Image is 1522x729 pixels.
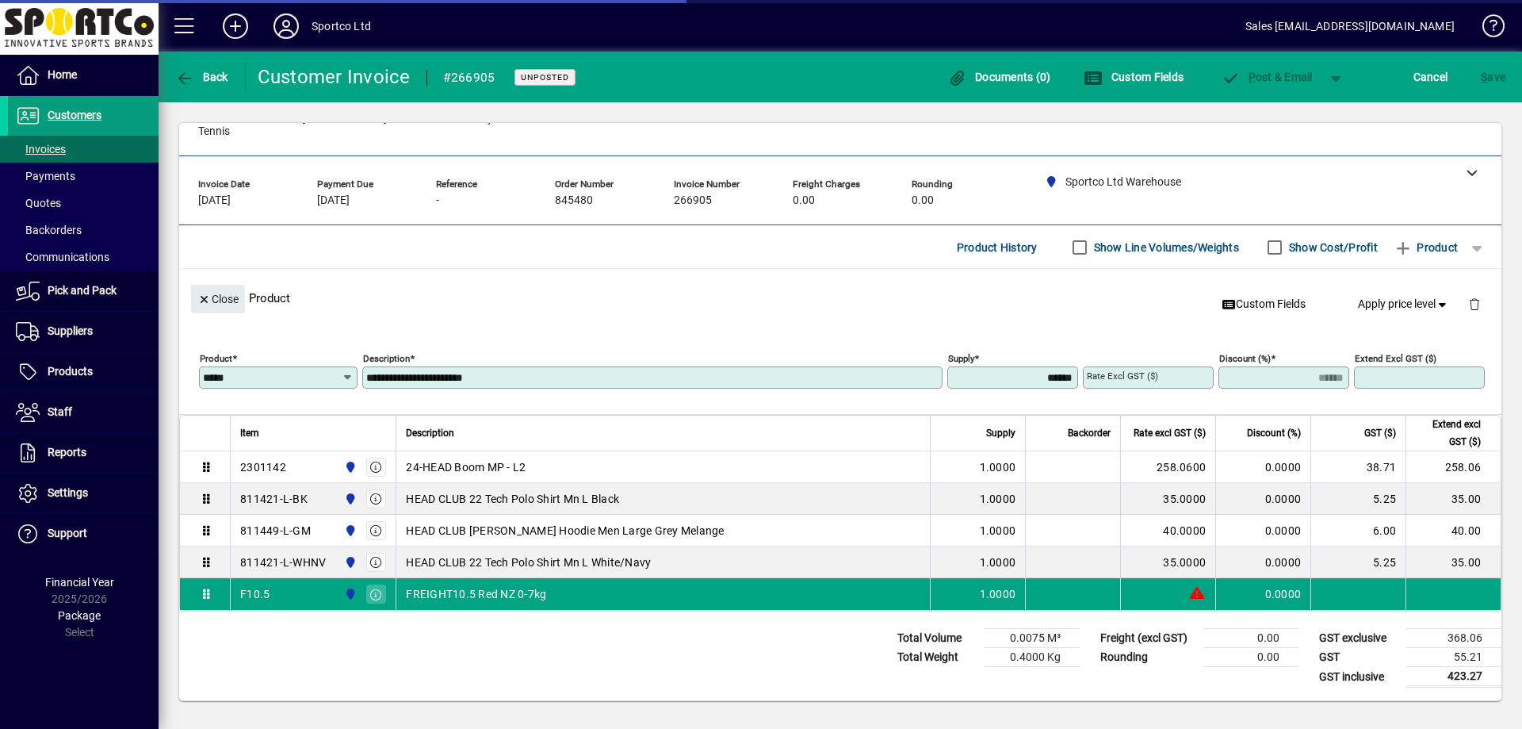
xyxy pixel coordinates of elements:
[1219,353,1271,364] mat-label: Discount (%)
[1092,629,1203,648] td: Freight (excl GST)
[1215,547,1310,578] td: 0.0000
[1092,648,1203,667] td: Rounding
[1394,235,1458,260] span: Product
[1470,3,1502,55] a: Knowledge Base
[340,490,358,508] span: Sportco Ltd Warehouse
[1310,515,1405,547] td: 6.00
[191,285,245,313] button: Close
[340,522,358,539] span: Sportco Ltd Warehouse
[312,13,371,39] div: Sportco Ltd
[406,523,724,539] span: HEAD CLUB [PERSON_NAME] Hoodie Men Large Grey Melange
[45,576,114,589] span: Financial Year
[1222,296,1306,313] span: Custom Fields
[197,286,239,313] span: Close
[1215,578,1310,610] td: 0.0000
[240,554,326,570] div: 811421-L-WHNV
[187,291,249,305] app-page-header-button: Close
[1409,63,1452,91] button: Cancel
[1352,290,1456,319] button: Apply price level
[912,194,934,207] span: 0.00
[340,585,358,603] span: Sportco Ltd Warehouse
[8,136,159,163] a: Invoices
[555,194,593,207] span: 845480
[1311,629,1406,648] td: GST exclusive
[1310,451,1405,483] td: 38.71
[8,433,159,473] a: Reports
[8,474,159,513] a: Settings
[179,269,1501,327] div: Product
[48,284,117,297] span: Pick and Pack
[1455,285,1493,323] button: Delete
[980,491,1016,507] span: 1.0000
[1215,451,1310,483] td: 0.0000
[240,523,311,539] div: 811449-L-GM
[171,63,232,91] button: Back
[175,71,228,83] span: Back
[240,424,259,442] span: Item
[1358,296,1450,313] span: Apply price level
[793,194,815,207] span: 0.00
[48,324,93,337] span: Suppliers
[406,586,546,602] span: FREIGHT10.5 Red NZ 0-7kg
[340,554,358,571] span: Sportco Ltd Warehouse
[1364,424,1396,442] span: GST ($)
[198,194,231,207] span: [DATE]
[1405,515,1501,547] td: 40.00
[1413,64,1448,90] span: Cancel
[406,424,454,442] span: Description
[889,629,985,648] td: Total Volume
[16,170,75,182] span: Payments
[240,586,270,602] div: F10.5
[8,217,159,244] a: Backorders
[436,194,439,207] span: -
[16,197,61,209] span: Quotes
[198,113,436,138] span: 2436 - C3 Tennis T/A [PERSON_NAME] t/a C3 Tennis
[200,353,232,364] mat-label: Product
[1481,71,1487,83] span: S
[48,365,93,378] span: Products
[1084,71,1184,83] span: Custom Fields
[406,491,619,507] span: HEAD CLUB 22 Tech Polo Shirt Mn L Black
[8,244,159,270] a: Communications
[1130,491,1206,507] div: 35.0000
[986,424,1015,442] span: Supply
[340,459,358,476] span: Sportco Ltd Warehouse
[1213,63,1321,91] button: Post & Email
[8,56,159,95] a: Home
[985,629,1080,648] td: 0.0075 M³
[980,459,1016,475] span: 1.0000
[1215,515,1310,547] td: 0.0000
[48,109,101,121] span: Customers
[1130,554,1206,570] div: 35.0000
[443,65,495,90] div: #266905
[1203,629,1298,648] td: 0.00
[948,353,974,364] mat-label: Supply
[1068,424,1111,442] span: Backorder
[1130,523,1206,539] div: 40.0000
[8,514,159,554] a: Support
[1134,424,1206,442] span: Rate excl GST ($)
[8,312,159,351] a: Suppliers
[58,609,101,622] span: Package
[16,143,66,155] span: Invoices
[889,648,985,667] td: Total Weight
[16,224,82,236] span: Backorders
[957,235,1038,260] span: Product History
[1087,370,1158,382] mat-label: Rate excl GST ($)
[159,63,246,91] app-page-header-button: Back
[240,459,286,475] div: 2301142
[950,233,1044,262] button: Product History
[317,194,350,207] span: [DATE]
[16,251,109,263] span: Communications
[8,163,159,190] a: Payments
[1310,483,1405,515] td: 5.25
[1455,297,1493,311] app-page-header-button: Delete
[406,459,526,475] span: 24-HEAD Boom MP - L2
[674,194,712,207] span: 266905
[1247,424,1301,442] span: Discount (%)
[406,554,651,570] span: HEAD CLUB 22 Tech Polo Shirt Mn L White/Navy
[48,405,72,418] span: Staff
[980,554,1016,570] span: 1.0000
[8,271,159,311] a: Pick and Pack
[944,63,1055,91] button: Documents (0)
